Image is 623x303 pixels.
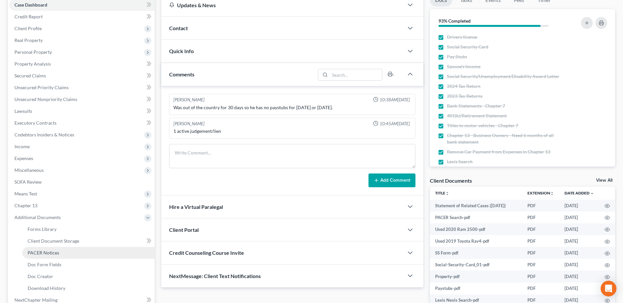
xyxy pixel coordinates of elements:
td: Property-pdf [430,271,522,282]
span: Comments [169,71,194,77]
span: Lawsuits [14,108,32,114]
td: PDF [522,247,559,259]
span: 10:45AM[DATE] [380,121,410,127]
a: Doc Creator [22,271,155,282]
a: Property Analysis [9,58,155,70]
span: Secured Claims [14,73,46,78]
span: Contact [169,25,188,31]
a: Unsecured Nonpriority Claims [9,93,155,105]
span: Social Security/Unemployment/Disability Award Letter [447,73,559,80]
span: Additional Documents [14,214,61,220]
td: Used 2020 Ram 2500-pdf [430,223,522,235]
td: SS Form-pdf [430,247,522,259]
i: unfold_more [445,192,449,195]
span: Hire a Virtual Paralegal [169,204,223,210]
span: 401(k)/Retirement Statement [447,112,507,119]
span: Miscellaneous [14,167,44,173]
span: Unsecured Nonpriority Claims [14,96,77,102]
i: expand_more [590,192,594,195]
span: Doc Creator [28,273,53,279]
a: Download History [22,282,155,294]
span: Case Dashboard [14,2,47,8]
div: Client Documents [430,177,472,184]
a: Titleunfold_more [435,191,449,195]
span: Client Document Storage [28,238,79,244]
span: Chapter 13 [14,203,37,208]
div: 1 active judgement/lien [173,128,411,134]
span: Real Property [14,37,43,43]
td: PDF [522,200,559,212]
td: Paystubs-pdf [430,283,522,294]
a: Credit Report [9,11,155,23]
span: PACER Notices [28,250,59,255]
span: Social Security Card [447,44,488,50]
span: Personal Property [14,49,52,55]
td: Statement of Related Cases ([DATE]) [430,200,522,212]
a: SOFA Review [9,176,155,188]
div: Was out of the country for 30 days so he has no paystubs for [DATE] or [DATE]. [173,104,411,111]
span: 2023 Tax Returns [447,93,482,99]
span: Client Portal [169,227,199,233]
div: [PERSON_NAME] [173,97,205,103]
span: Credit Counseling Course Invite [169,250,244,256]
span: Client Profile [14,26,42,31]
span: Remove Car Payment from Expenses in Chapter 13 [447,149,550,155]
td: [DATE] [559,283,599,294]
span: NextMessage: Client Text Notifications [169,273,261,279]
td: PDF [522,223,559,235]
td: Used 2019 Toyota Rav4-pdf [430,235,522,247]
a: Unsecured Priority Claims [9,82,155,93]
td: [DATE] [559,271,599,282]
a: Lawsuits [9,105,155,117]
a: Forms Library [22,223,155,235]
span: Executory Contracts [14,120,56,126]
td: [DATE] [559,223,599,235]
i: unfold_more [550,192,554,195]
span: Forms Library [28,226,56,232]
span: Credit Report [14,14,43,19]
span: Quick Info [169,48,194,54]
td: PACER Search-pdf [430,212,522,223]
td: [DATE] [559,200,599,212]
span: Download History [28,285,65,291]
span: 10:38AM[DATE] [380,97,410,103]
span: Unsecured Priority Claims [14,85,69,90]
span: Pay Stubs [447,53,467,60]
input: Search... [330,69,382,80]
a: Client Document Storage [22,235,155,247]
strong: 93% Completed [438,18,471,24]
a: Date Added expand_more [565,191,594,195]
td: [DATE] [559,212,599,223]
a: Doc Form Fields [22,259,155,271]
span: Means Test [14,191,37,196]
div: [PERSON_NAME] [173,121,205,127]
span: Spouse's Income [447,63,480,70]
td: PDF [522,212,559,223]
td: [DATE] [559,235,599,247]
span: SOFA Review [14,179,42,185]
td: PDF [522,283,559,294]
td: [DATE] [559,247,599,259]
span: Codebtors Insiders & Notices [14,132,74,137]
a: Extensionunfold_more [527,191,554,195]
a: Secured Claims [9,70,155,82]
td: Social-Security-Card_01-pdf [430,259,522,271]
a: View All [596,178,612,183]
button: Add Comment [368,173,415,187]
span: 2024 Tax Return [447,83,480,90]
span: Titles to motor vehicles - Chapter 7 [447,122,518,129]
td: PDF [522,235,559,247]
td: [DATE] [559,259,599,271]
span: Lexis Search [447,158,473,165]
div: Open Intercom Messenger [601,281,616,296]
td: PDF [522,271,559,282]
span: Doc Form Fields [28,262,61,267]
span: Expenses [14,155,33,161]
a: Executory Contracts [9,117,155,129]
span: NextChapter Mailing [14,297,57,303]
span: Bank Statements - Chapter 7 [447,103,505,109]
div: Updates & News [169,2,396,9]
span: Chapter 13 - Business Owners - Need 6 months of all bank statement [447,132,563,145]
td: PDF [522,259,559,271]
span: Income [14,144,30,149]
